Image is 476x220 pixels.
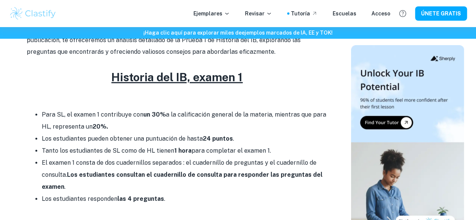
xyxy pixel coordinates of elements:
font: un 30% [143,111,166,118]
button: Ayuda y comentarios [396,7,409,20]
font: Tanto los estudiantes de SL como de HL tienen [42,147,174,154]
font: ¡Haga clic aquí para explorar miles de [143,30,242,36]
a: Escuelas [333,9,356,18]
font: Escuelas [333,11,356,17]
button: ÚNETE GRATIS [415,6,467,20]
font: . [233,135,234,142]
font: Tutoría [291,11,310,17]
img: Logotipo de Clastify [9,6,57,21]
font: ejemplos marcados de IA, EE y TOK [242,30,331,36]
font: ! [331,30,333,36]
font: 20%. [93,123,108,130]
font: . [64,183,65,190]
font: Acceso [371,11,390,17]
font: Para SL, el examen 1 contribuye con [42,111,143,118]
font: 24 puntos [203,135,233,142]
font: 1 hora [174,147,192,154]
font: a la calificación general de la materia, mientras que para HL, representa un [42,111,326,130]
font: La Prueba 1 es el primer examen que encontrarás en tus evaluaciones de Historia del IB. A diferen... [27,14,318,55]
font: Ejemplares [193,11,222,17]
a: Tutoría [291,9,318,18]
font: para completar el examen 1. [192,147,271,154]
font: las 4 preguntas [117,195,164,202]
font: Los estudiantes consultan el cuadernillo de consulta para responder las preguntas del examen [42,171,322,190]
font: Revisar [245,11,265,17]
a: Acceso [371,9,390,18]
font: Historia del IB, examen 1 [111,70,243,84]
font: Los estudiantes responden [42,195,117,202]
font: ÚNETE GRATIS [421,11,461,17]
font: Los estudiantes pueden obtener una puntuación de hasta [42,135,203,142]
font: . [164,195,165,202]
font: El examen 1 consta de dos cuadernillos separados [42,159,182,166]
